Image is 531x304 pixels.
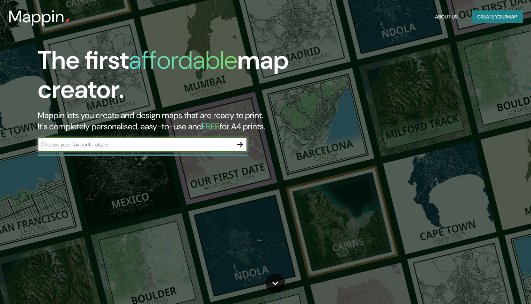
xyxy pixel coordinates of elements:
iframe: Help widget launcher [469,277,523,296]
h1: The first map creator. [38,46,303,110]
img: mappin-pin [65,18,70,24]
button: Create yourmap [472,10,523,23]
input: Choose your favourite place [38,140,233,149]
h1: affordable [129,44,237,76]
h5: FREE [202,121,220,132]
h3: Mappin [8,7,65,26]
button: About Us [432,10,460,23]
h2: Mappin lets you create and design maps that are ready to print. It's completely personalised, eas... [38,110,303,132]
